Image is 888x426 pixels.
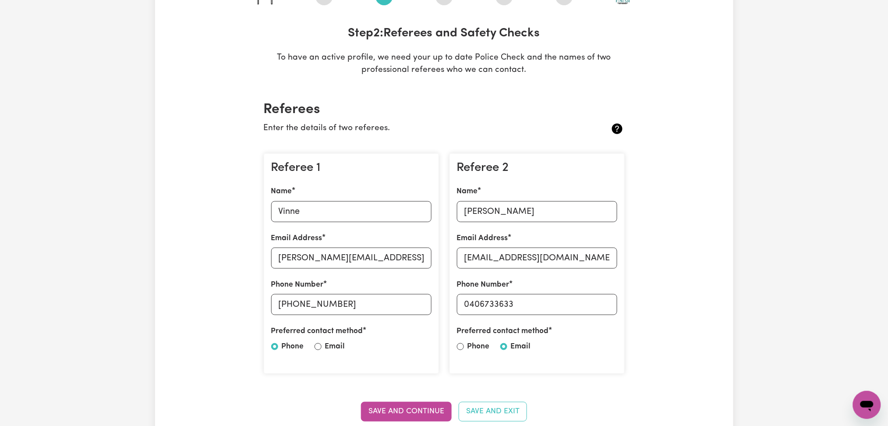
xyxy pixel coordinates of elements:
label: Phone Number [457,279,509,291]
h3: Referee 1 [271,161,432,176]
p: To have an active profile, we need your up to date Police Check and the names of two professional... [257,52,632,77]
button: Save and Continue [361,402,452,421]
label: Phone [467,341,490,352]
iframe: Button to launch messaging window [853,391,881,419]
p: Enter the details of two referees. [264,122,565,135]
label: Preferred contact method [271,326,363,337]
label: Email Address [271,233,322,244]
label: Preferred contact method [457,326,549,337]
label: Email [511,341,531,352]
h3: Referee 2 [457,161,617,176]
label: Name [457,186,478,197]
label: Email [325,341,345,352]
button: Save and Exit [459,402,527,421]
label: Name [271,186,292,197]
h2: Referees [264,101,625,118]
label: Email Address [457,233,508,244]
h3: Step 2 : Referees and Safety Checks [257,26,632,41]
label: Phone [282,341,304,352]
label: Phone Number [271,279,324,291]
